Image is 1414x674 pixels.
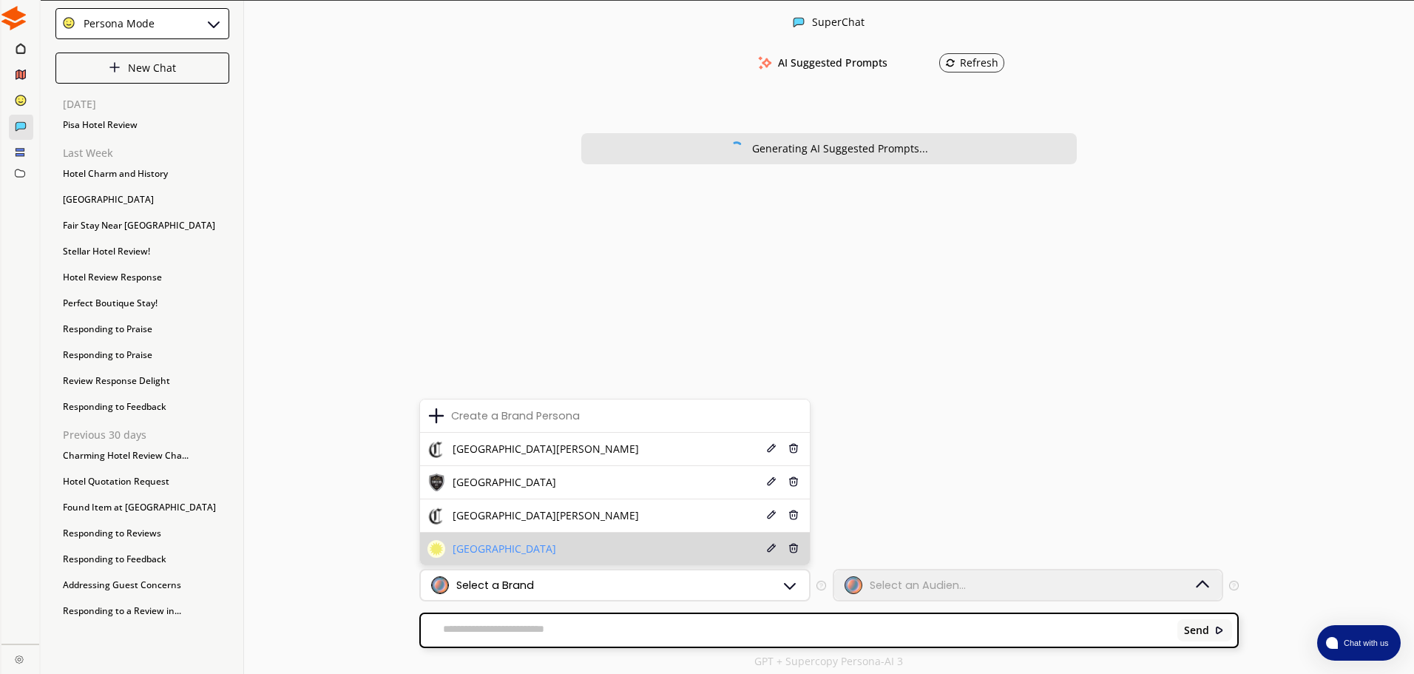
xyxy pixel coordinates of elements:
div: Fair Stay Near [GEOGRAPHIC_DATA] [55,215,229,237]
img: Edit Icon [766,443,777,454]
p: New Chat [128,62,176,74]
div: SuperChat [812,16,865,30]
button: Edit Icon [764,508,779,525]
img: Brand Icon [427,440,445,458]
div: Hotel Review Response [55,266,229,289]
div: Review Response Delight [55,370,229,392]
div: Select an Audien... [870,579,966,591]
button: atlas-launcher [1317,625,1401,661]
span: Chat with us [1338,637,1392,649]
b: Send [1184,624,1209,636]
img: Close [793,16,805,28]
img: Brand Icon [427,507,445,525]
div: Generating AI Suggested Prompts... [752,143,928,155]
div: Found Item at [GEOGRAPHIC_DATA] [55,496,229,519]
img: Tooltip Icon [1229,581,1239,590]
p: GPT + Supercopy Persona-AI 3 [754,656,903,667]
div: Charmant [GEOGRAPHIC_DATA]... [55,626,229,648]
img: Dropdown Icon [1193,576,1212,595]
p: Previous 30 days [63,429,229,441]
div: Perfect Boutique Stay! [55,292,229,314]
div: Stellar Hotel Review! [55,240,229,263]
img: Audience Icon [845,576,862,594]
img: Tooltip Icon [816,581,826,590]
img: Delete Icon [788,510,799,520]
img: Close [1214,625,1225,636]
img: Close [15,655,24,664]
div: Create a Brand Persona [451,410,580,422]
div: Responding to Praise [55,318,229,340]
img: Delete Icon [788,543,799,553]
img: Edit Icon [766,510,777,520]
span: [GEOGRAPHIC_DATA] [453,543,556,555]
span: [GEOGRAPHIC_DATA] [453,476,556,488]
img: Edit Icon [766,476,777,487]
button: Delete Icon [786,441,802,458]
div: Responding to Praise [55,344,229,366]
img: Brand Icon [431,576,449,594]
div: Hotel Quotation Request [55,471,229,493]
a: Close [1,644,39,670]
div: Responding to a Review in... [55,600,229,622]
div: Charming Hotel Review Cha... [55,445,229,467]
span: [GEOGRAPHIC_DATA][PERSON_NAME] [453,510,639,522]
button: Delete Icon [786,508,802,525]
button: Edit Icon [764,441,779,458]
button: Delete Icon [786,474,802,491]
img: AI Suggested Prompts [756,56,774,70]
div: Persona Mode [78,18,155,30]
div: Responding to Reviews [55,522,229,545]
div: Select a Brand [456,579,534,591]
img: Close [109,61,121,73]
button: Edit Icon [764,474,779,491]
div: Responding to Feedback [55,396,229,418]
div: Refresh [945,57,998,69]
div: Responding to Feedback [55,548,229,570]
span: [GEOGRAPHIC_DATA][PERSON_NAME] [453,443,639,455]
div: Hotel Charm and History [55,163,229,185]
button: Delete Icon [786,541,802,558]
p: [DATE] [63,98,229,110]
img: Brand Icon [427,474,445,491]
img: Create Icon [427,407,445,425]
img: Close [205,15,223,33]
img: Close [730,141,743,155]
img: Edit Icon [766,543,777,553]
div: [GEOGRAPHIC_DATA] [55,189,229,211]
img: Dropdown Icon [781,576,799,594]
button: Edit Icon [764,541,779,558]
img: Delete Icon [788,476,799,487]
div: Pisa Hotel Review [55,114,229,136]
img: Brand Icon [427,540,445,558]
img: Delete Icon [788,443,799,454]
img: Refresh [945,58,955,68]
div: Addressing Guest Concerns [55,574,229,596]
img: Close [1,6,26,30]
img: Close [62,16,75,30]
h3: AI Suggested Prompts [778,52,887,74]
p: Last Week [63,147,229,159]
